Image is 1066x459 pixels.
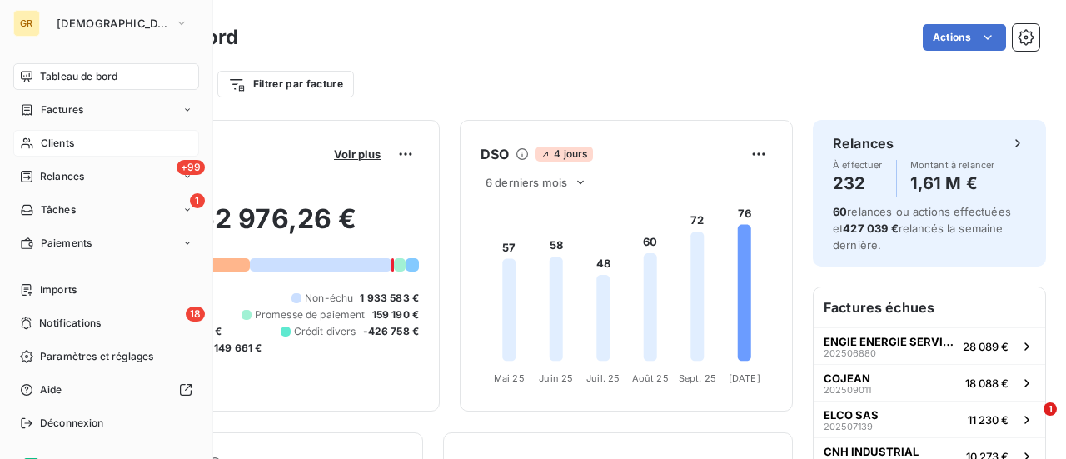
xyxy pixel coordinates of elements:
tspan: Juil. 25 [586,372,620,384]
span: 1 [1044,402,1057,416]
button: Actions [923,24,1006,51]
button: Filtrer par facture [217,71,354,97]
button: Voir plus [329,147,386,162]
span: 202506880 [824,348,876,358]
span: Promesse de paiement [255,307,366,322]
div: GR [13,10,40,37]
span: À effectuer [833,160,883,170]
tspan: [DATE] [729,372,760,384]
span: ELCO SAS [824,408,879,422]
span: Tâches [41,202,76,217]
button: COJEAN20250901118 088 € [814,364,1045,401]
span: Paiements [41,236,92,251]
span: Crédit divers [294,324,356,339]
tspan: Juin 25 [539,372,573,384]
span: +99 [177,160,205,175]
span: Non-échu [305,291,353,306]
span: -149 661 € [209,341,262,356]
span: CNH INDUSTRIAL [824,445,919,458]
span: COJEAN [824,372,870,385]
span: Déconnexion [40,416,104,431]
span: Paramètres et réglages [40,349,153,364]
span: -426 758 € [363,324,420,339]
span: 1 933 583 € [360,291,419,306]
h4: 1,61 M € [910,170,995,197]
span: Montant à relancer [910,160,995,170]
a: Aide [13,377,199,403]
span: Clients [41,136,74,151]
span: Imports [40,282,77,297]
span: 159 190 € [372,307,419,322]
tspan: Août 25 [632,372,669,384]
span: Voir plus [334,147,381,161]
tspan: Sept. 25 [679,372,716,384]
span: 1 [190,193,205,208]
span: 18 088 € [965,377,1009,390]
tspan: Mai 25 [494,372,525,384]
button: ELCO SAS20250713911 230 € [814,401,1045,437]
span: 4 jours [535,147,592,162]
span: ENGIE ENERGIE SERVICES [824,335,956,348]
h6: Factures échues [814,287,1045,327]
h6: Relances [833,133,894,153]
span: Relances [40,169,84,184]
span: [DEMOGRAPHIC_DATA] [57,17,168,30]
span: 427 039 € [843,222,898,235]
h6: DSO [481,144,509,164]
iframe: Intercom live chat [1009,402,1049,442]
span: Factures [41,102,83,117]
span: Tableau de bord [40,69,117,84]
span: 202509011 [824,385,871,395]
button: ENGIE ENERGIE SERVICES20250688028 089 € [814,327,1045,364]
span: 6 derniers mois [486,176,567,189]
span: Aide [40,382,62,397]
span: Notifications [39,316,101,331]
span: 11 230 € [968,413,1009,427]
span: 60 [833,205,847,218]
span: 28 089 € [963,340,1009,353]
h4: 232 [833,170,883,197]
span: 18 [186,307,205,322]
span: relances ou actions effectuées et relancés la semaine dernière. [833,205,1011,252]
span: 202507139 [824,422,873,432]
h2: 3 262 976,26 € [94,202,419,252]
